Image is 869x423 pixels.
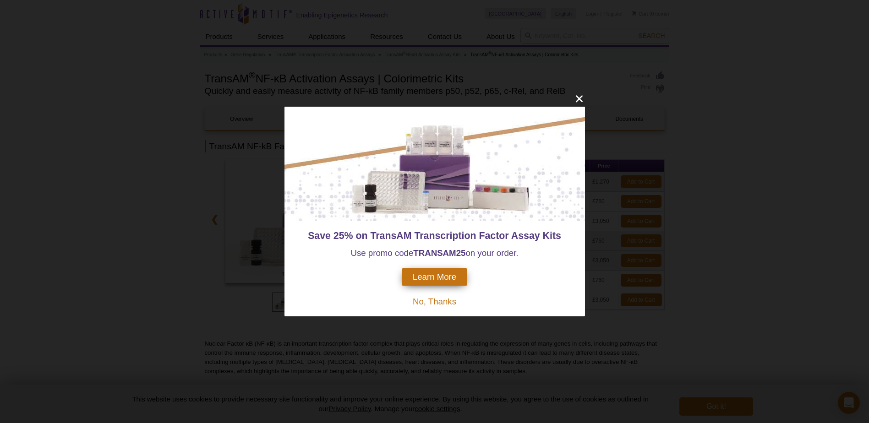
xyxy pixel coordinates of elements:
span: Save 25% on TransAM Transcription Factor Assay Kits [308,230,561,241]
span: Learn More [413,272,456,282]
button: close [574,93,585,104]
strong: 25 [456,248,466,258]
span: No, Thanks [413,297,456,306]
span: Use promo code on your order. [350,248,518,258]
strong: TRANSAM [413,248,456,258]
